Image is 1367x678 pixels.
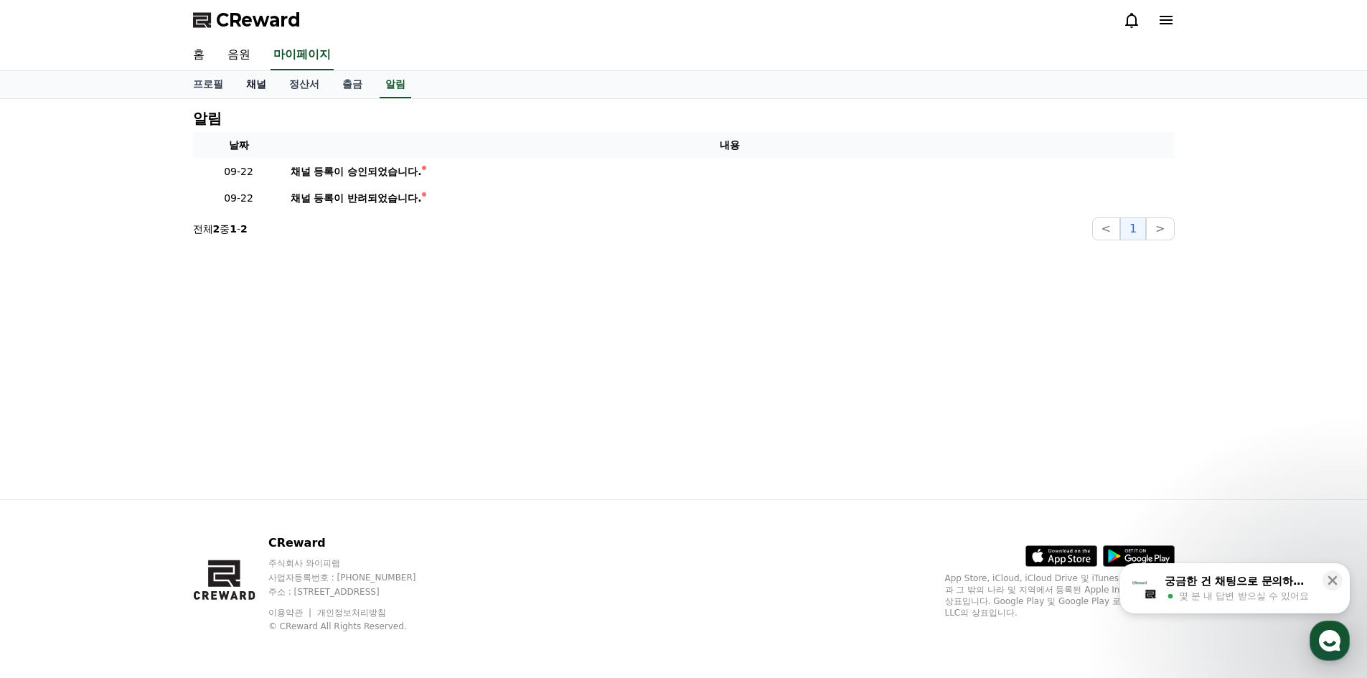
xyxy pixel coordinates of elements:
[268,557,443,569] p: 주식회사 와이피랩
[193,9,301,32] a: CReward
[131,477,149,489] span: 대화
[317,608,386,618] a: 개인정보처리방침
[193,132,285,159] th: 날짜
[193,222,248,236] p: 전체 중 -
[380,71,411,98] a: 알림
[271,40,334,70] a: 마이페이지
[182,40,216,70] a: 홈
[291,191,422,206] div: 채널 등록이 반려되었습니다.
[230,223,237,235] strong: 1
[1146,217,1174,240] button: >
[182,71,235,98] a: 프로필
[291,164,422,179] div: 채널 등록이 승인되었습니다.
[268,608,314,618] a: 이용약관
[216,40,262,70] a: 음원
[945,573,1175,618] p: App Store, iCloud, iCloud Drive 및 iTunes Store는 미국과 그 밖의 나라 및 지역에서 등록된 Apple Inc.의 서비스 상표입니다. Goo...
[240,223,248,235] strong: 2
[235,71,278,98] a: 채널
[1092,217,1120,240] button: <
[268,572,443,583] p: 사업자등록번호 : [PHONE_NUMBER]
[285,132,1175,159] th: 내용
[193,110,222,126] h4: 알림
[278,71,331,98] a: 정산서
[1120,217,1146,240] button: 1
[222,476,239,488] span: 설정
[199,164,279,179] p: 09-22
[45,476,54,488] span: 홈
[331,71,374,98] a: 출금
[216,9,301,32] span: CReward
[199,191,279,206] p: 09-22
[4,455,95,491] a: 홈
[268,535,443,552] p: CReward
[95,455,185,491] a: 대화
[213,223,220,235] strong: 2
[268,621,443,632] p: © CReward All Rights Reserved.
[268,586,443,598] p: 주소 : [STREET_ADDRESS]
[185,455,276,491] a: 설정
